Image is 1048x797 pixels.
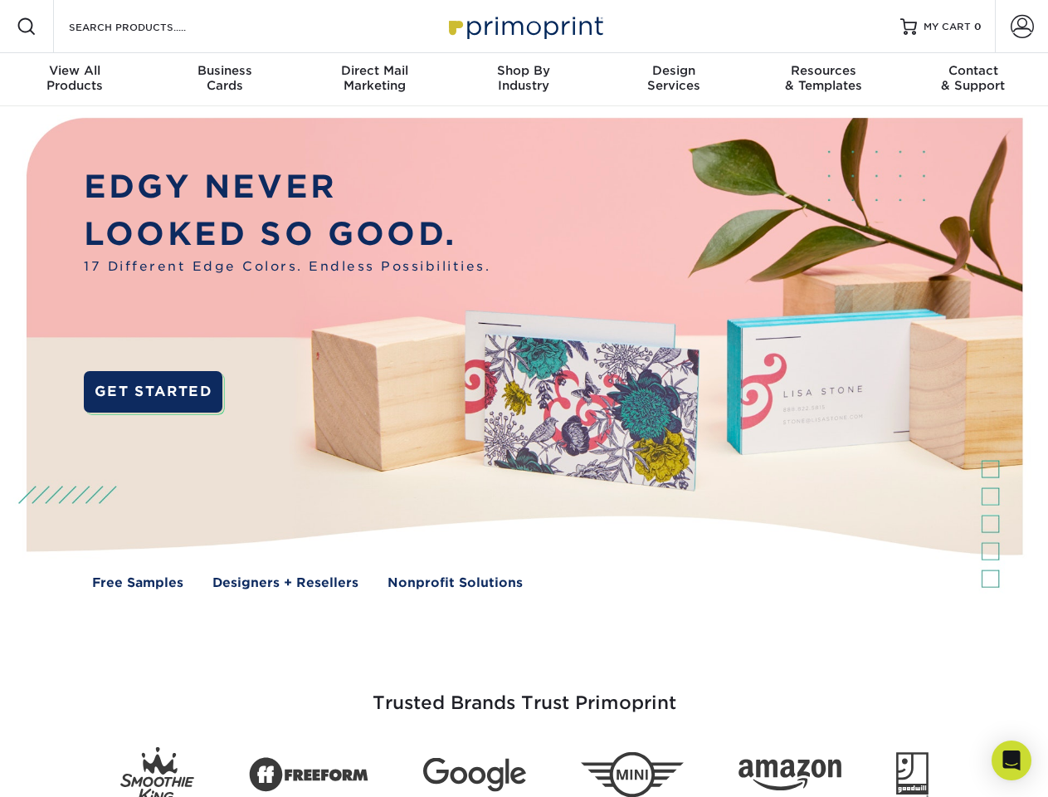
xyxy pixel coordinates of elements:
a: Resources& Templates [748,53,898,106]
a: GET STARTED [84,371,222,413]
div: Cards [149,63,299,93]
img: Google [423,758,526,792]
span: Direct Mail [300,63,449,78]
span: Business [149,63,299,78]
div: Industry [449,63,598,93]
iframe: Google Customer Reviews [4,746,141,791]
h3: Trusted Brands Trust Primoprint [39,653,1010,734]
div: & Support [899,63,1048,93]
span: MY CART [924,20,971,34]
a: Free Samples [92,574,183,593]
a: Direct MailMarketing [300,53,449,106]
img: Amazon [738,760,841,791]
a: Nonprofit Solutions [388,574,523,593]
span: Resources [748,63,898,78]
p: EDGY NEVER [84,164,490,211]
p: LOOKED SO GOOD. [84,211,490,258]
span: Contact [899,63,1048,78]
div: Marketing [300,63,449,93]
a: Designers + Resellers [212,574,358,593]
a: BusinessCards [149,53,299,106]
div: & Templates [748,63,898,93]
input: SEARCH PRODUCTS..... [67,17,229,37]
span: 17 Different Edge Colors. Endless Possibilities. [84,257,490,276]
span: Design [599,63,748,78]
a: Contact& Support [899,53,1048,106]
a: DesignServices [599,53,748,106]
span: 0 [974,21,982,32]
div: Services [599,63,748,93]
img: Primoprint [441,8,607,44]
span: Shop By [449,63,598,78]
div: Open Intercom Messenger [992,741,1031,780]
a: Shop ByIndustry [449,53,598,106]
img: Goodwill [896,752,929,797]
